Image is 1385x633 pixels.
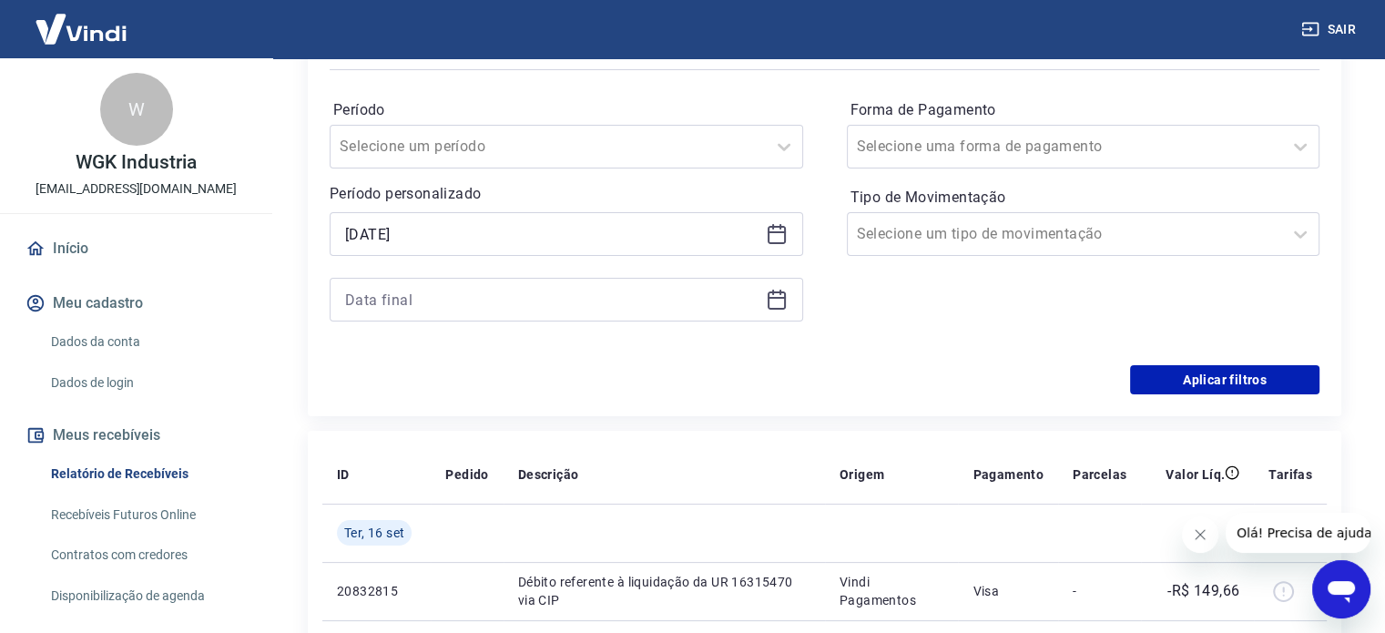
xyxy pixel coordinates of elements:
[337,465,350,484] p: ID
[44,364,250,402] a: Dados de login
[345,286,759,313] input: Data final
[44,496,250,534] a: Recebíveis Futuros Online
[22,283,250,323] button: Meu cadastro
[850,187,1317,209] label: Tipo de Movimentação
[1312,560,1370,618] iframe: Botão para abrir a janela de mensagens
[973,465,1044,484] p: Pagamento
[36,179,237,199] p: [EMAIL_ADDRESS][DOMAIN_NAME]
[337,582,416,600] p: 20832815
[1298,13,1363,46] button: Sair
[1166,465,1225,484] p: Valor Líq.
[76,153,196,172] p: WGK Industria
[1073,465,1126,484] p: Parcelas
[1073,582,1126,600] p: -
[44,455,250,493] a: Relatório de Recebíveis
[22,229,250,269] a: Início
[1130,365,1319,394] button: Aplicar filtros
[518,465,579,484] p: Descrição
[344,524,404,542] span: Ter, 16 set
[840,573,944,609] p: Vindi Pagamentos
[518,573,810,609] p: Débito referente à liquidação da UR 16315470 via CIP
[100,73,173,146] div: W
[345,220,759,248] input: Data inicial
[1167,580,1239,602] p: -R$ 149,66
[22,1,140,56] img: Vindi
[840,465,884,484] p: Origem
[1182,516,1218,553] iframe: Fechar mensagem
[1268,465,1312,484] p: Tarifas
[330,183,803,205] p: Período personalizado
[44,536,250,574] a: Contratos com credores
[44,577,250,615] a: Disponibilização de agenda
[333,99,799,121] label: Período
[850,99,1317,121] label: Forma de Pagamento
[973,582,1044,600] p: Visa
[11,13,153,27] span: Olá! Precisa de ajuda?
[22,415,250,455] button: Meus recebíveis
[44,323,250,361] a: Dados da conta
[1226,513,1370,553] iframe: Mensagem da empresa
[445,465,488,484] p: Pedido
